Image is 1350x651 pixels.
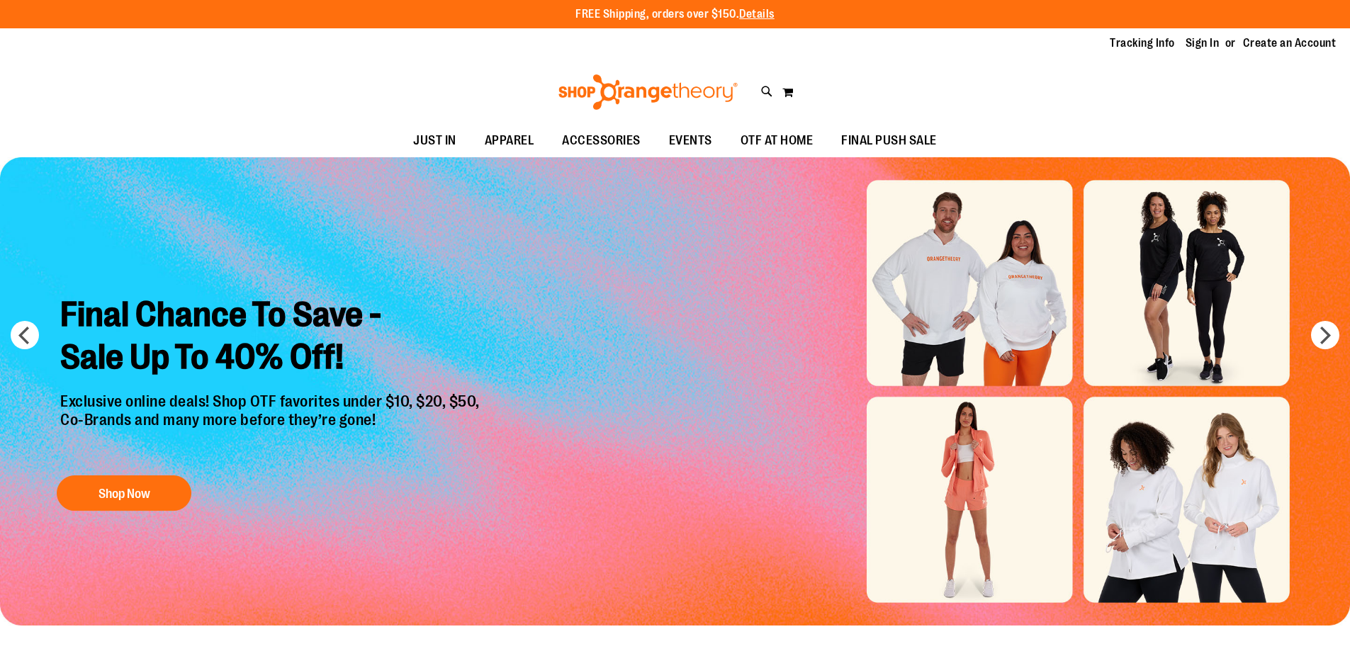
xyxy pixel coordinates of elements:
button: prev [11,321,39,349]
img: Shop Orangetheory [556,74,740,110]
a: FINAL PUSH SALE [827,125,951,157]
a: Details [739,8,775,21]
a: JUST IN [399,125,471,157]
span: JUST IN [413,125,456,157]
a: ACCESSORIES [548,125,655,157]
p: Exclusive online deals! Shop OTF favorites under $10, $20, $50, Co-Brands and many more before th... [50,392,494,462]
a: EVENTS [655,125,726,157]
h2: Final Chance To Save - Sale Up To 40% Off! [50,283,494,392]
span: FINAL PUSH SALE [841,125,937,157]
button: Shop Now [57,475,191,511]
span: APPAREL [485,125,534,157]
a: Final Chance To Save -Sale Up To 40% Off! Exclusive online deals! Shop OTF favorites under $10, $... [50,283,494,519]
p: FREE Shipping, orders over $150. [575,6,775,23]
a: Create an Account [1243,35,1337,51]
a: Sign In [1186,35,1220,51]
a: APPAREL [471,125,549,157]
span: EVENTS [669,125,712,157]
a: OTF AT HOME [726,125,828,157]
a: Tracking Info [1110,35,1175,51]
button: next [1311,321,1339,349]
span: ACCESSORIES [562,125,641,157]
span: OTF AT HOME [741,125,814,157]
